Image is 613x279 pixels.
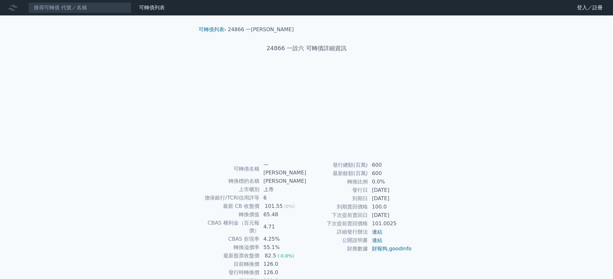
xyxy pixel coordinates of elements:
td: 600 [368,161,412,169]
td: 擔保銀行/TCRI信用評等 [201,194,260,202]
input: 搜尋可轉債 代號／名稱 [28,2,131,13]
td: 轉換標的名稱 [201,177,260,185]
td: [DATE] [368,186,412,194]
td: 126.0 [260,268,307,277]
td: 公開說明書 [307,236,368,245]
td: 轉換價值 [201,210,260,219]
a: 財報狗 [372,246,387,252]
a: 連結 [372,229,382,235]
td: 發行日 [307,186,368,194]
td: 發行總額(百萬) [307,161,368,169]
td: 101.0025 [368,219,412,228]
td: 4.25% [260,235,307,243]
td: 126.0 [260,260,307,268]
td: 發行時轉換價 [201,268,260,277]
span: (-0.8%) [277,253,294,258]
td: 到期日 [307,194,368,203]
td: 600 [368,169,412,178]
li: › [199,26,226,33]
td: 目前轉換價 [201,260,260,268]
td: 0.0% [368,178,412,186]
td: , [368,245,412,253]
td: 財務數據 [307,245,368,253]
td: 最新餘額(百萬) [307,169,368,178]
span: (0%) [284,204,295,209]
td: 最新股票收盤價 [201,252,260,260]
a: 連結 [372,237,382,243]
td: 轉換比例 [307,178,368,186]
td: [DATE] [368,194,412,203]
td: 55.1% [260,243,307,252]
li: 24866 一[PERSON_NAME] [228,26,294,33]
td: 到期賣回價格 [307,203,368,211]
td: [PERSON_NAME] [260,177,307,185]
td: CBAS 折現率 [201,235,260,243]
a: 可轉債列表 [199,26,224,33]
td: 一[PERSON_NAME] [260,161,307,177]
td: 100.0 [368,203,412,211]
h1: 24866 一詮六 可轉債詳細資訊 [193,44,420,53]
td: 下次提前賣回日 [307,211,368,219]
a: 登入／註冊 [572,3,608,13]
a: 可轉債列表 [139,5,165,11]
a: goodinfo [389,246,412,252]
td: 65.48 [260,210,307,219]
td: [DATE] [368,211,412,219]
div: 82.5 [264,252,278,260]
td: 4.71 [260,219,307,235]
td: 轉換溢價率 [201,243,260,252]
td: 可轉債名稱 [201,161,260,177]
td: CBAS 權利金（百元報價） [201,219,260,235]
td: 詳細發行辦法 [307,228,368,236]
div: 101.55 [264,202,284,210]
td: 下次提前賣回價格 [307,219,368,228]
td: 上市櫃別 [201,185,260,194]
td: 最新 CB 收盤價 [201,202,260,210]
td: 6 [260,194,307,202]
td: 上市 [260,185,307,194]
